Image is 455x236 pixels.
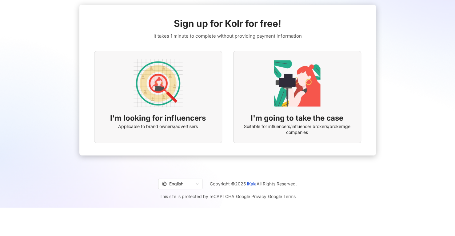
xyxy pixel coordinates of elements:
[266,194,268,199] span: |
[154,32,302,40] span: It takes 1 minute to complete without providing payment information
[268,194,296,199] a: Google Terms
[247,181,257,186] a: iKala
[110,113,206,123] span: I'm looking for influencers
[118,123,198,130] span: Applicable to brand owners/advertisers
[160,193,296,200] span: This site is protected by reCAPTCHA
[273,59,322,108] img: KOL identity option
[236,194,266,199] a: Google Privacy
[234,194,236,199] span: |
[134,59,183,108] img: AD identity option
[210,180,297,188] span: Copyright © 2025 All Rights Reserved.
[241,123,353,135] span: Suitable for influencers/influencer brokers/brokerage companies
[162,179,193,189] div: English
[174,17,281,30] span: Sign up for Kolr for free!
[251,113,343,123] span: I'm going to take the case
